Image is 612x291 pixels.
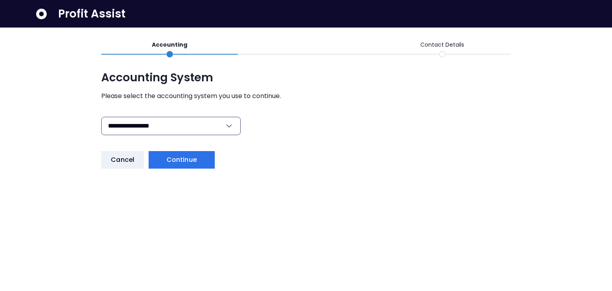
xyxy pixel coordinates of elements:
[167,155,197,165] span: Continue
[101,151,144,169] button: Cancel
[101,91,510,101] span: Please select the accounting system you use to continue.
[111,155,134,165] span: Cancel
[101,71,510,85] span: Accounting System
[149,151,215,169] button: Continue
[420,41,464,49] p: Contact Details
[58,7,126,21] span: Profit Assist
[152,41,187,49] p: Accounting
